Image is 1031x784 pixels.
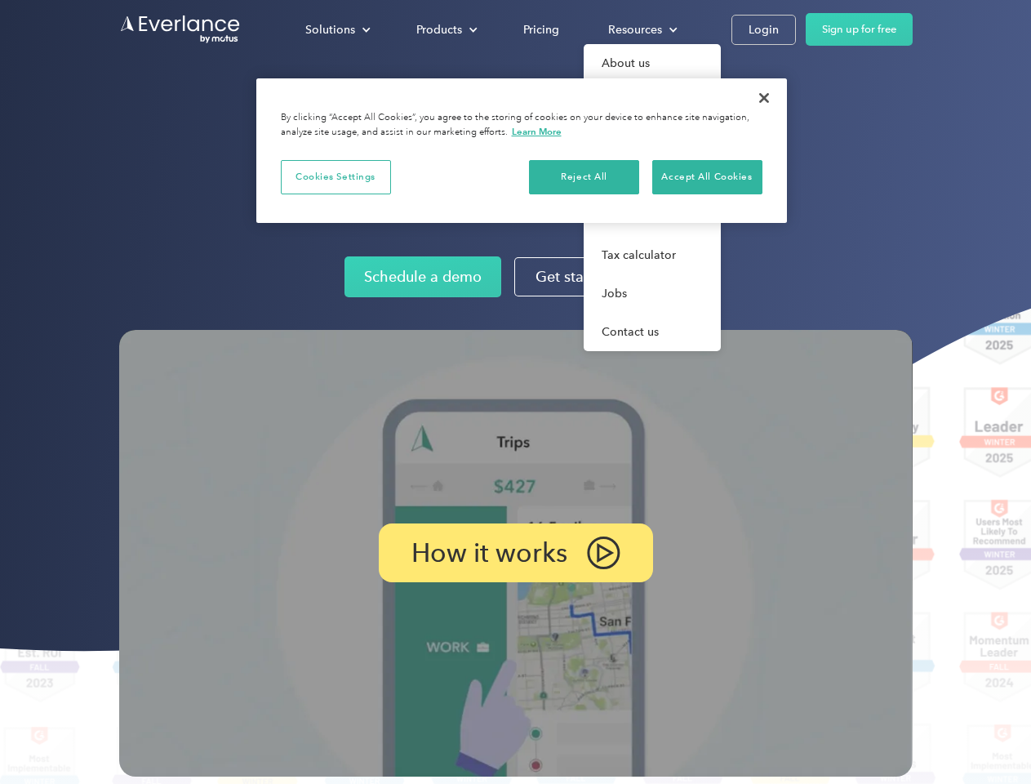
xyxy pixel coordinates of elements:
div: Privacy [256,78,787,223]
div: Resources [608,20,662,40]
button: Cookies Settings [281,160,391,194]
button: Accept All Cookies [652,160,762,194]
div: Resources [592,16,691,44]
div: Products [400,16,491,44]
a: Get started for free [514,257,687,296]
a: About us [584,44,721,82]
button: Close [746,80,782,116]
div: Pricing [523,20,559,40]
input: Submit [120,97,202,131]
div: Solutions [289,16,384,44]
div: Login [749,20,779,40]
a: Jobs [584,274,721,313]
p: How it works [411,543,567,563]
div: By clicking “Accept All Cookies”, you agree to the storing of cookies on your device to enhance s... [281,111,762,140]
div: Products [416,20,462,40]
a: Pricing [507,16,575,44]
a: Tax calculator [584,236,721,274]
a: Contact us [584,313,721,351]
div: Solutions [305,20,355,40]
a: More information about your privacy, opens in a new tab [512,126,562,137]
a: Sign up for free [806,13,913,46]
button: Reject All [529,160,639,194]
div: Cookie banner [256,78,787,223]
a: Login [731,15,796,45]
a: Schedule a demo [344,256,501,297]
a: Go to homepage [119,14,242,45]
nav: Resources [584,44,721,351]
